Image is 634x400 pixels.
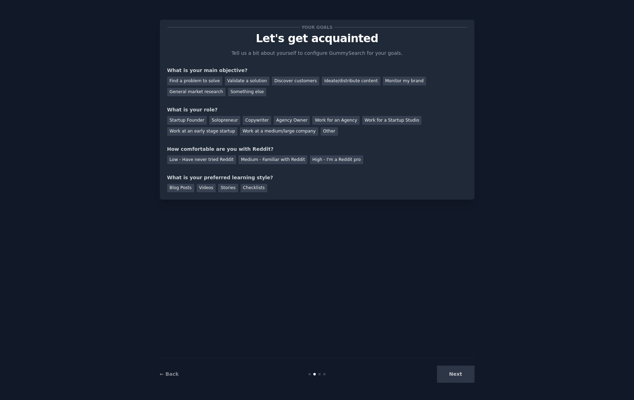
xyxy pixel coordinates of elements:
[225,77,269,85] div: Validate a solution
[312,116,359,125] div: Work for an Agency
[167,127,238,136] div: Work at an early stage startup
[167,32,467,45] p: Let's get acquainted
[383,77,426,85] div: Monitor my brand
[167,146,467,153] div: How comfortable are you with Reddit?
[160,371,179,377] a: ← Back
[167,174,467,181] div: What is your preferred learning style?
[362,116,421,125] div: Work for a Startup Studio
[243,116,271,125] div: Copywriter
[167,155,236,164] div: Low - Have never tried Reddit
[240,127,318,136] div: Work at a medium/large company
[238,155,307,164] div: Medium - Familiar with Reddit
[197,184,216,193] div: Videos
[167,88,226,97] div: General market research
[300,24,334,31] span: Your goals
[272,77,319,85] div: Discover customers
[167,184,194,193] div: Blog Posts
[322,77,380,85] div: Ideate/distribute content
[167,67,467,74] div: What is your main objective?
[229,50,406,57] p: Tell us a bit about yourself to configure GummySearch for your goals.
[310,155,363,164] div: High - I'm a Reddit pro
[218,184,238,193] div: Stories
[241,184,267,193] div: Checklists
[209,116,240,125] div: Solopreneur
[321,127,338,136] div: Other
[228,88,266,97] div: Something else
[167,77,222,85] div: Find a problem to solve
[167,106,467,114] div: What is your role?
[167,116,207,125] div: Startup Founder
[274,116,310,125] div: Agency Owner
